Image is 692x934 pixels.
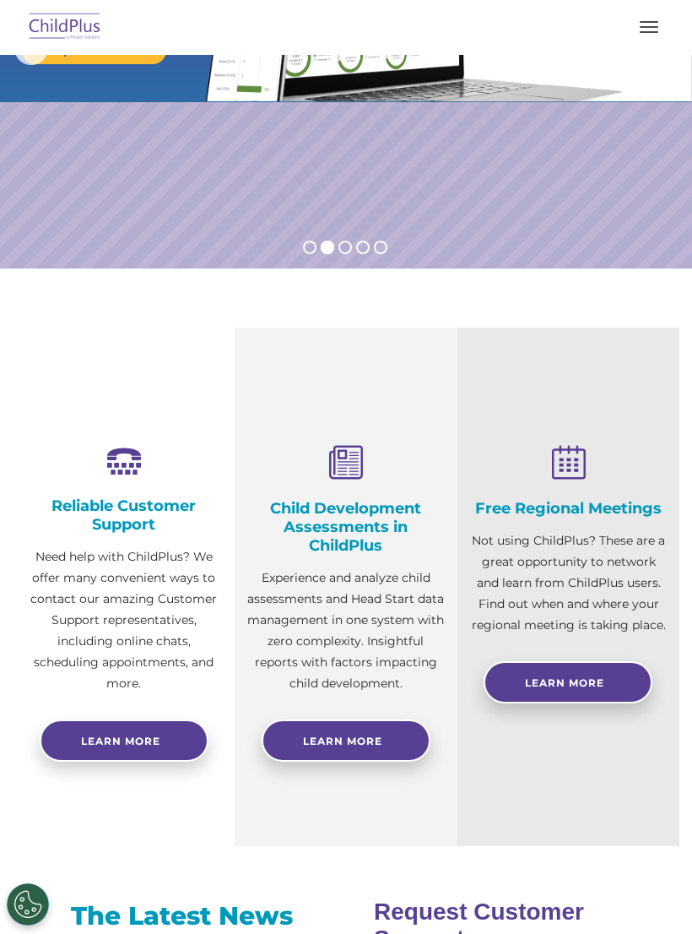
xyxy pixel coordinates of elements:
a: Learn More [262,720,430,762]
p: Experience and analyze child assessments and Head Start data management in one system with zero c... [247,567,444,694]
h4: Reliable Customer Support [25,497,222,534]
p: Need help with ChildPlus? We offer many convenient ways to contact our amazing Customer Support r... [25,546,222,694]
h3: The Latest News [45,899,319,933]
a: Learn more [40,720,208,762]
a: Learn More [484,661,652,703]
img: ChildPlus by Procare Solutions [25,8,105,47]
span: Learn more [81,735,160,747]
span: Learn More [303,735,382,747]
h4: Free Regional Meetings [470,499,667,518]
span: Learn More [525,676,604,689]
p: Not using ChildPlus? These are a great opportunity to network and learn from ChildPlus users. Fin... [470,530,667,636]
button: Cookies Settings [7,883,49,926]
h4: Child Development Assessments in ChildPlus [247,499,444,555]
